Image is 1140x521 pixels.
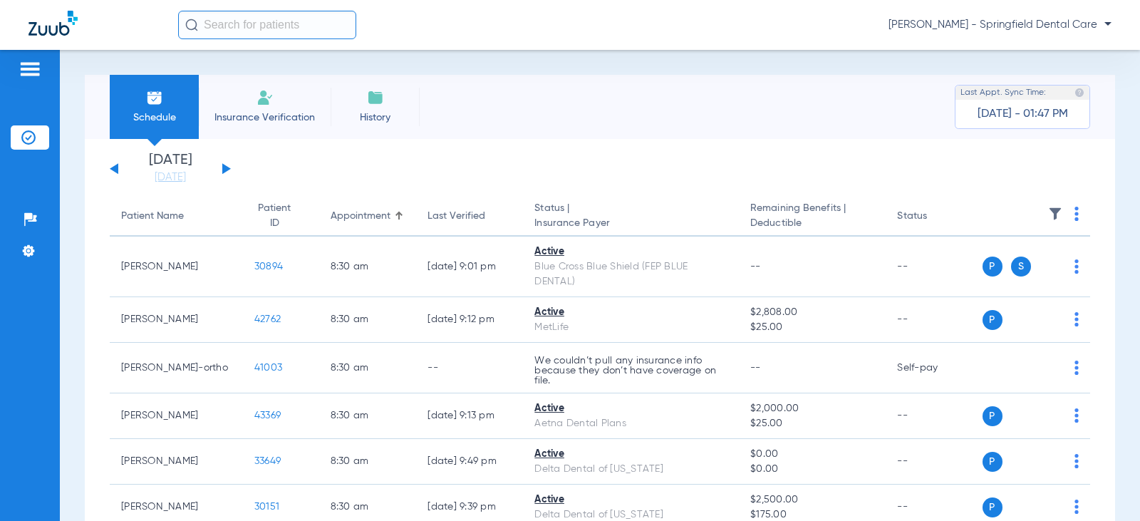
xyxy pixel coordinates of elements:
[254,201,308,231] div: Patient ID
[523,197,739,237] th: Status |
[534,447,727,462] div: Active
[534,305,727,320] div: Active
[367,89,384,106] img: History
[319,439,417,485] td: 8:30 AM
[983,257,1002,277] span: P
[209,110,320,125] span: Insurance Verification
[534,492,727,507] div: Active
[256,89,274,106] img: Manual Insurance Verification
[983,497,1002,517] span: P
[886,297,982,343] td: --
[254,411,281,421] span: 43369
[120,110,188,125] span: Schedule
[110,297,243,343] td: [PERSON_NAME]
[888,18,1111,32] span: [PERSON_NAME] - Springfield Dental Care
[750,401,874,416] span: $2,000.00
[1074,312,1079,326] img: group-dot-blue.svg
[534,244,727,259] div: Active
[178,11,356,39] input: Search for patients
[750,320,874,335] span: $25.00
[331,209,405,224] div: Appointment
[416,297,523,343] td: [DATE] 9:12 PM
[128,153,213,185] li: [DATE]
[110,393,243,439] td: [PERSON_NAME]
[886,439,982,485] td: --
[121,209,232,224] div: Patient Name
[983,406,1002,426] span: P
[1074,88,1084,98] img: last sync help info
[110,237,243,297] td: [PERSON_NAME]
[110,343,243,393] td: [PERSON_NAME]-ortho
[750,416,874,431] span: $25.00
[534,320,727,335] div: MetLife
[341,110,409,125] span: History
[416,439,523,485] td: [DATE] 9:49 PM
[1074,207,1079,221] img: group-dot-blue.svg
[416,237,523,297] td: [DATE] 9:01 PM
[319,393,417,439] td: 8:30 AM
[1074,259,1079,274] img: group-dot-blue.svg
[1074,500,1079,514] img: group-dot-blue.svg
[331,209,390,224] div: Appointment
[750,462,874,477] span: $0.00
[960,86,1046,100] span: Last Appt. Sync Time:
[983,310,1002,330] span: P
[28,11,78,36] img: Zuub Logo
[750,492,874,507] span: $2,500.00
[427,209,485,224] div: Last Verified
[254,314,281,324] span: 42762
[128,170,213,185] a: [DATE]
[185,19,198,31] img: Search Icon
[750,216,874,231] span: Deductible
[750,262,761,272] span: --
[254,262,283,272] span: 30894
[886,393,982,439] td: --
[534,416,727,431] div: Aetna Dental Plans
[886,343,982,393] td: Self-pay
[121,209,184,224] div: Patient Name
[886,237,982,297] td: --
[886,197,982,237] th: Status
[254,363,282,373] span: 41003
[534,216,727,231] span: Insurance Payer
[146,89,163,106] img: Schedule
[319,343,417,393] td: 8:30 AM
[1074,361,1079,375] img: group-dot-blue.svg
[978,107,1068,121] span: [DATE] - 01:47 PM
[534,462,727,477] div: Delta Dental of [US_STATE]
[254,502,279,512] span: 30151
[1048,207,1062,221] img: filter.svg
[534,356,727,386] p: We couldn’t pull any insurance info because they don’t have coverage on file.
[750,305,874,320] span: $2,808.00
[254,201,295,231] div: Patient ID
[427,209,512,224] div: Last Verified
[416,393,523,439] td: [DATE] 9:13 PM
[739,197,886,237] th: Remaining Benefits |
[110,439,243,485] td: [PERSON_NAME]
[416,343,523,393] td: --
[750,447,874,462] span: $0.00
[750,363,761,373] span: --
[534,259,727,289] div: Blue Cross Blue Shield (FEP BLUE DENTAL)
[319,237,417,297] td: 8:30 AM
[1074,454,1079,468] img: group-dot-blue.svg
[983,452,1002,472] span: P
[254,456,281,466] span: 33649
[1074,408,1079,423] img: group-dot-blue.svg
[1011,257,1031,277] span: S
[19,61,41,78] img: hamburger-icon
[319,297,417,343] td: 8:30 AM
[534,401,727,416] div: Active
